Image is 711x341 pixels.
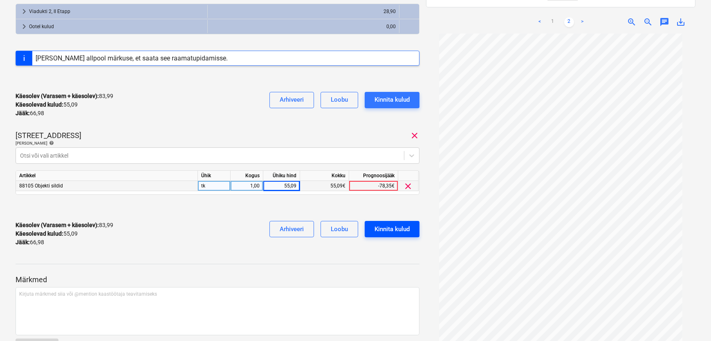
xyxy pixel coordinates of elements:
div: Kogus [231,171,263,181]
div: Kinnita kulud [375,94,410,105]
p: [STREET_ADDRESS] [16,131,81,140]
a: Previous page [535,17,545,27]
div: Loobu [331,94,348,105]
a: Page 1 [548,17,558,27]
span: help [47,140,54,145]
a: Next page [577,17,587,27]
strong: Käesolev (Varasem + käesolev) : [16,222,99,228]
p: 83,99 [16,221,113,230]
span: clear [404,181,413,191]
span: save_alt [676,17,686,27]
button: Kinnita kulud [365,92,419,108]
div: Ühik [198,171,231,181]
p: 55,09 [16,100,78,109]
div: -78,35€ [349,181,398,191]
div: Arhiveeri [280,94,304,105]
span: 88105 Objekti sildid [19,183,63,189]
p: Märkmed [16,275,419,285]
div: [PERSON_NAME] allpool märkuse, et saata see raamatupidamisse. [36,54,228,62]
div: 28,90 [211,5,396,18]
div: Arhiveeri [280,224,304,234]
button: Kinnita kulud [365,221,419,237]
span: zoom_in [627,17,637,27]
a: Page 2 is your current page [564,17,574,27]
div: 0,00 [211,20,396,33]
span: zoom_out [643,17,653,27]
div: Prognoosijääk [349,171,398,181]
p: 55,09 [16,230,78,238]
div: Ootel kulud [29,20,204,33]
button: Loobu [321,221,358,237]
strong: Käesolev (Varasem + käesolev) : [16,93,99,99]
div: Artikkel [16,171,198,181]
button: Arhiveeri [269,92,314,108]
div: Kokku [300,171,349,181]
button: Loobu [321,92,358,108]
span: keyboard_arrow_right [19,7,29,16]
div: [PERSON_NAME] [16,140,419,146]
p: 66,98 [16,109,44,118]
div: 55,09 [267,181,296,191]
strong: Jääk : [16,110,30,116]
button: Arhiveeri [269,221,314,237]
div: 1,00 [234,181,260,191]
div: Viadukti 2, II Etapp [29,5,204,18]
strong: Jääk : [16,239,30,245]
div: Kinnita kulud [375,224,410,234]
div: Loobu [331,224,348,234]
span: chat [659,17,669,27]
div: 55,09€ [300,181,349,191]
p: 66,98 [16,238,44,247]
iframe: Chat Widget [670,302,711,341]
div: tk [198,181,231,191]
strong: Käesolevad kulud : [16,101,63,108]
span: clear [410,131,419,140]
strong: Käesolevad kulud : [16,230,63,237]
div: Ühiku hind [263,171,300,181]
p: 83,99 [16,92,113,100]
span: keyboard_arrow_right [19,22,29,31]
